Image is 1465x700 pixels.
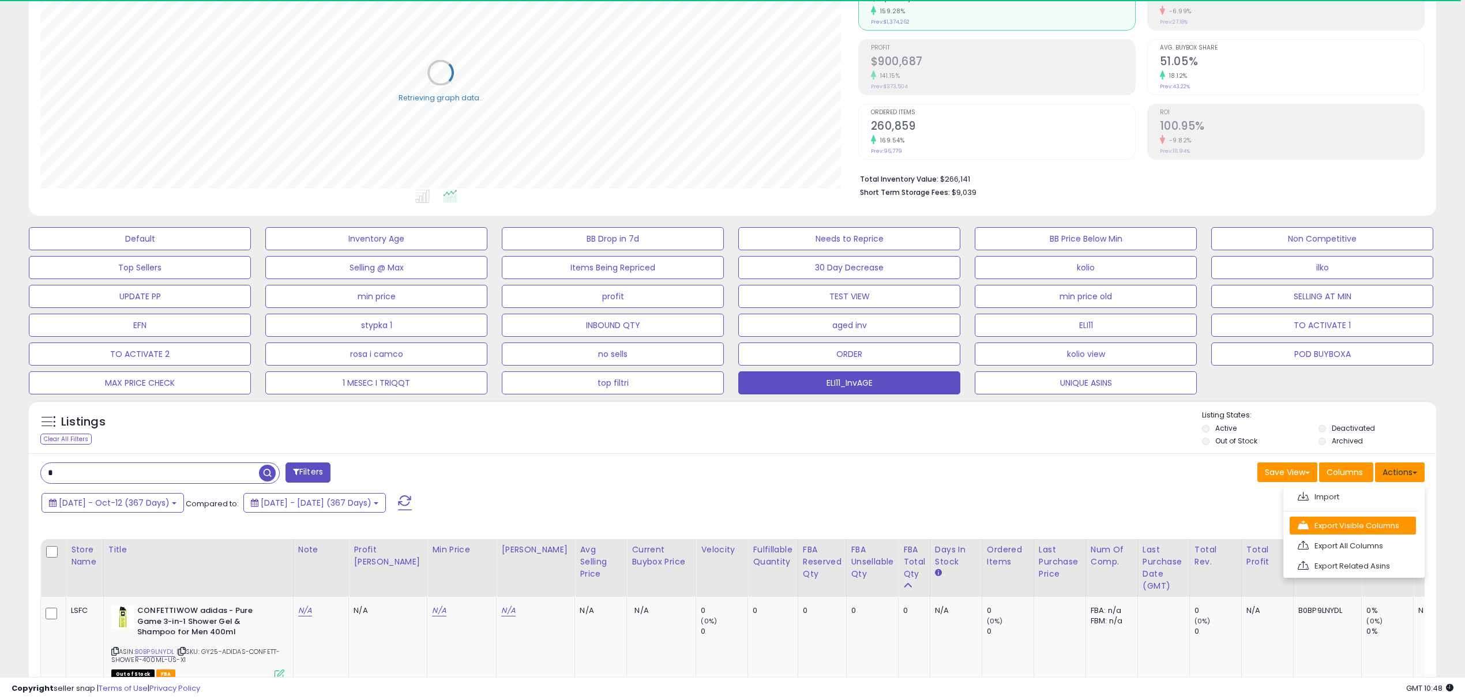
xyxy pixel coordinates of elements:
div: Retrieving graph data.. [399,92,483,103]
div: 0 [701,626,747,637]
button: BB Price Below Min [975,227,1197,250]
div: 0% [1366,626,1413,637]
span: Avg. Buybox Share [1160,45,1424,51]
button: min price [265,285,487,308]
h2: $900,687 [871,55,1135,70]
a: B0BP9LNYDL [135,647,175,657]
b: Short Term Storage Fees: [860,187,950,197]
button: kolio [975,256,1197,279]
div: Num of Comp. [1091,544,1133,568]
button: Needs to Reprice [738,227,960,250]
small: Prev: 111.94% [1160,148,1190,155]
small: Prev: $1,374,262 [871,18,910,25]
div: FBA Unsellable Qty [851,544,894,580]
small: Days In Stock. [935,568,942,578]
small: 141.15% [876,71,900,80]
div: Fulfillable Quantity [753,544,792,568]
div: N/A [1418,605,1456,616]
div: FBA Total Qty [903,544,925,580]
div: Ordered Items [987,544,1029,568]
div: FBA Reserved Qty [803,544,842,580]
button: rosa i camco [265,343,487,366]
span: [DATE] - [DATE] (367 Days) [261,497,371,509]
h5: Listings [61,414,106,430]
img: 31ETH3de07L._SL40_.jpg [111,605,134,629]
button: INBOUND QTY [502,314,724,337]
button: UPDATE PP [29,285,251,308]
h2: 100.95% [1160,119,1424,135]
small: 169.54% [876,136,905,145]
p: Listing States: [1202,410,1436,421]
small: (0%) [1194,616,1211,626]
span: N/A [634,605,648,616]
small: Prev: $373,504 [871,83,908,90]
div: B0BP9LNYDL [1298,605,1353,616]
button: Columns [1319,462,1373,482]
a: N/A [501,605,515,616]
span: Ordered Items [871,110,1135,116]
span: Profit [871,45,1135,51]
strong: Copyright [12,683,54,694]
div: LSFC [71,605,95,616]
small: Prev: 27.18% [1160,18,1188,25]
small: (0%) [987,616,1003,626]
h2: 51.05% [1160,55,1424,70]
label: Active [1215,423,1237,433]
button: top filtri [502,371,724,394]
a: Export Visible Columns [1290,517,1416,535]
a: Import [1290,488,1416,506]
button: EFN [29,314,251,337]
a: N/A [432,605,446,616]
a: N/A [298,605,312,616]
button: UNIQUE ASINS [975,371,1197,394]
label: Deactivated [1332,423,1375,433]
a: Privacy Policy [149,683,200,694]
button: profit [502,285,724,308]
div: FBA: n/a [1091,605,1129,616]
b: CONFETTIWOW adidas - Pure Game 3-in-1 Shower Gel & Shampoo for Men 400ml [137,605,277,641]
div: Clear All Filters [40,434,92,445]
button: Non Competitive [1211,227,1433,250]
button: Default [29,227,251,250]
small: 18.12% [1165,71,1188,80]
span: ROI [1160,110,1424,116]
span: $9,039 [952,187,976,198]
button: stypka 1 [265,314,487,337]
div: Last Purchase Price [1039,544,1081,580]
div: Profit [PERSON_NAME] [354,544,422,568]
button: 1 MESEC I TRIQQT [265,371,487,394]
button: TO ACTIVATE 1 [1211,314,1433,337]
button: POD BUYBOXA [1211,343,1433,366]
div: 0 [851,605,890,616]
div: N/A [354,605,418,616]
div: Current Buybox Price [632,544,691,568]
div: N/A [580,605,618,616]
div: 0 [1194,626,1241,637]
button: [DATE] - Oct-12 (367 Days) [42,493,184,513]
div: FBM: n/a [1091,616,1129,626]
div: N/A [1246,605,1284,616]
div: 0% [1366,605,1413,616]
h2: 260,859 [871,119,1135,135]
button: 30 Day Decrease [738,256,960,279]
div: Title [108,544,288,556]
div: Total Rev. [1194,544,1237,568]
button: Filters [286,462,330,483]
div: seller snap | | [12,683,200,694]
div: 0 [753,605,788,616]
div: 0 [803,605,837,616]
button: [DATE] - [DATE] (367 Days) [243,493,386,513]
div: ASIN: [111,605,284,678]
span: All listings that are currently out of stock and unavailable for purchase on Amazon [111,669,155,679]
small: (0%) [1366,616,1383,626]
div: Total Profit [1246,544,1289,568]
button: SELLING AT MIN [1211,285,1433,308]
button: Actions [1375,462,1425,482]
button: min price old [975,285,1197,308]
div: Avg Selling Price [580,544,622,580]
a: Terms of Use [99,683,148,694]
button: ilko [1211,256,1433,279]
div: 0 [903,605,921,616]
a: Export Related Asins [1290,557,1416,575]
button: ELI11_InvAGE [738,371,960,394]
